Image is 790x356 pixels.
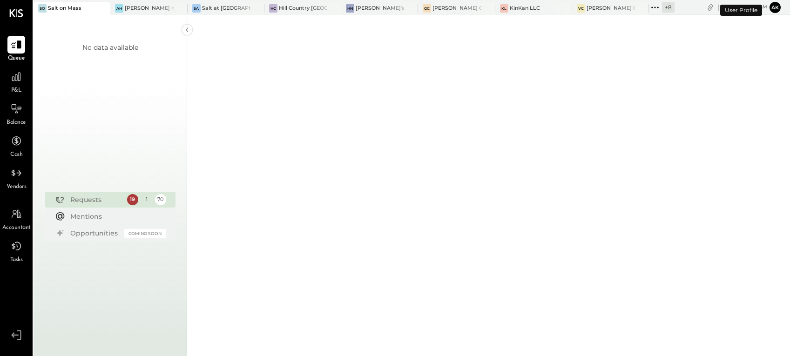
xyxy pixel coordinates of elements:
span: 11 : 18 [739,3,758,12]
span: Balance [7,119,26,127]
div: [PERSON_NAME]'s Nashville [356,5,404,12]
div: Salt on Mass [48,5,81,12]
div: HN [346,4,354,13]
div: Opportunities [70,228,120,238]
div: Salt at [GEOGRAPHIC_DATA] [202,5,250,12]
div: [PERSON_NAME] Hoboken [125,5,173,12]
div: VC [577,4,585,13]
div: User Profile [720,5,762,16]
span: Accountant [2,224,31,232]
span: Queue [8,54,25,63]
div: 1 [141,194,152,205]
div: Mentions [70,212,162,221]
div: copy link [706,2,715,12]
a: Queue [0,36,32,63]
a: Cash [0,132,32,159]
div: Requests [70,195,122,204]
div: KL [500,4,508,13]
span: P&L [11,87,22,95]
div: 70 [155,194,166,205]
div: [PERSON_NAME] Confections - [GEOGRAPHIC_DATA] [587,5,635,12]
div: Coming Soon [124,229,166,238]
div: GC [423,4,431,13]
a: P&L [0,68,32,95]
a: Accountant [0,205,32,232]
div: HC [269,4,277,13]
span: Cash [10,151,22,159]
a: Tasks [0,237,32,264]
div: Hill Country [GEOGRAPHIC_DATA] [279,5,327,12]
span: Vendors [7,183,27,191]
a: Balance [0,100,32,127]
button: Ak [770,2,781,13]
div: So [38,4,47,13]
div: [PERSON_NAME] Causeway [432,5,481,12]
span: am [759,4,767,10]
div: Sa [192,4,201,13]
a: Vendors [0,164,32,191]
span: Tasks [10,256,23,264]
div: [DATE] [717,3,767,12]
div: No data available [82,43,138,52]
div: + 8 [662,2,675,13]
div: AH [115,4,123,13]
div: KinKan LLC [510,5,540,12]
div: 19 [127,194,138,205]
